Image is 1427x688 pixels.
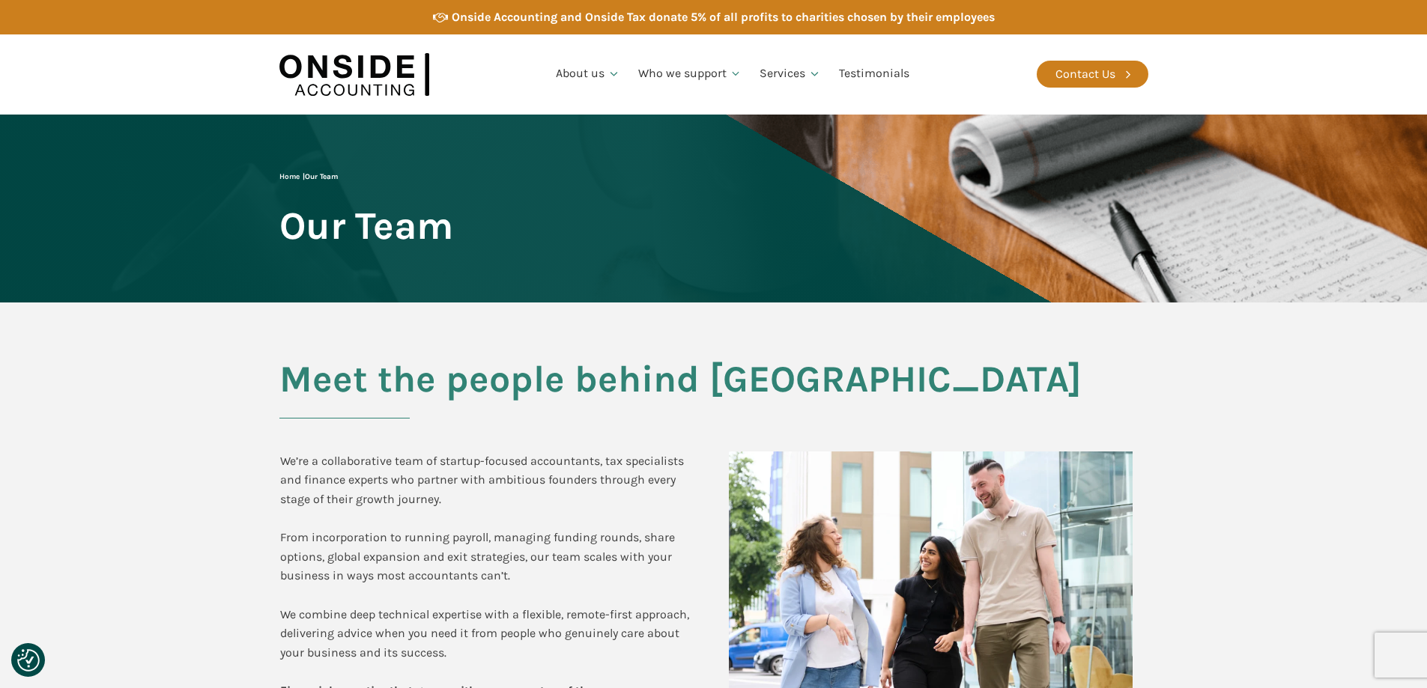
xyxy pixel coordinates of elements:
[452,7,995,27] div: Onside Accounting and Onside Tax donate 5% of all profits to charities chosen by their employees
[17,649,40,672] img: Revisit consent button
[17,649,40,672] button: Consent Preferences
[547,49,629,100] a: About us
[305,172,338,181] span: Our Team
[279,172,338,181] span: |
[629,49,751,100] a: Who we support
[830,49,918,100] a: Testimonials
[279,46,429,103] img: Onside Accounting
[279,172,300,181] a: Home
[751,49,830,100] a: Services
[1037,61,1148,88] a: Contact Us
[1055,64,1115,84] div: Contact Us
[279,205,453,246] span: Our Team
[279,359,1148,418] h2: Meet the people behind [GEOGRAPHIC_DATA]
